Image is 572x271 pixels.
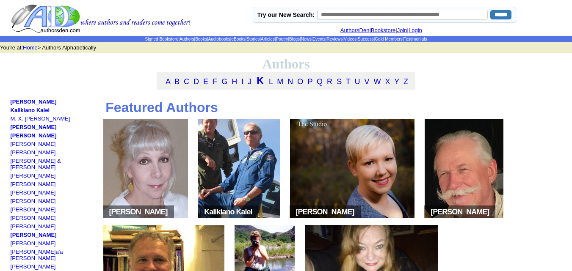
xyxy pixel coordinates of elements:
[11,132,57,139] a: [PERSON_NAME]
[289,37,300,41] a: Blogs
[246,37,260,41] a: Stories
[11,223,56,230] a: [PERSON_NAME]
[11,221,13,223] img: shim.gif
[276,37,288,41] a: Poetry
[11,149,56,156] a: [PERSON_NAME]
[11,105,13,107] img: shim.gif
[374,77,381,86] a: W
[11,122,13,124] img: shim.gif
[257,11,315,18] label: Try our New Search:
[11,240,56,246] a: [PERSON_NAME]
[292,210,296,214] img: space
[252,210,256,214] img: space
[11,179,13,181] img: shim.gif
[11,141,56,147] a: [PERSON_NAME]
[195,37,207,41] a: Books
[11,204,13,206] img: shim.gif
[354,210,359,214] img: space
[422,214,506,221] a: space[PERSON_NAME]space
[394,77,399,86] a: Y
[269,77,273,86] a: L
[11,249,63,261] a: [PERSON_NAME]a'a [PERSON_NAME]
[340,27,428,33] font: | | |
[11,187,13,189] img: shim.gif
[11,99,57,105] a: [PERSON_NAME]
[261,37,275,41] a: Articles
[11,115,70,122] a: M. X. [PERSON_NAME]
[409,27,422,33] a: Login
[11,181,56,187] a: [PERSON_NAME]
[11,263,56,270] a: [PERSON_NAME]
[198,205,258,218] span: Kalikiano Kalei
[105,210,109,214] img: space
[11,172,56,179] a: [PERSON_NAME]
[195,214,282,221] a: spaceKalikiano Kaleispace
[232,77,237,86] a: H
[403,77,408,86] a: Z
[312,37,326,41] a: Events
[248,77,251,86] a: J
[145,37,178,41] a: Signed Bookstore
[11,113,13,115] img: shim.gif
[11,139,13,141] img: shim.gif
[340,27,370,33] a: AuthorsDen
[213,77,217,86] a: F
[301,37,312,41] a: News
[11,198,56,204] a: [PERSON_NAME]
[105,100,218,115] b: Featured Authors
[11,238,13,240] img: shim.gif
[11,230,13,232] img: shim.gif
[327,77,332,86] a: R
[317,77,323,86] a: Q
[11,196,13,198] img: shim.gif
[337,77,342,86] a: S
[193,77,199,86] a: D
[241,77,243,86] a: I
[11,189,56,196] a: [PERSON_NAME]
[145,37,427,41] span: | | | | | | | | | | | | | | |
[221,77,227,86] a: G
[290,205,361,218] span: [PERSON_NAME]
[11,147,13,149] img: shim.gif
[287,77,293,86] a: N
[174,77,180,86] a: B
[208,37,230,41] a: Audiobooks
[11,261,13,263] img: shim.gif
[168,210,172,214] img: space
[231,37,245,41] a: eBooks
[426,210,431,214] img: space
[326,37,343,41] a: Reviews
[11,170,13,172] img: shim.gif
[489,210,493,214] img: space
[180,37,194,41] a: Authors
[358,37,374,41] a: Success
[355,77,360,86] a: U
[11,232,57,238] a: [PERSON_NAME]
[11,206,56,213] a: [PERSON_NAME]
[11,158,61,170] a: [PERSON_NAME] & [PERSON_NAME]
[397,27,407,33] a: Join
[166,77,170,86] a: A
[11,107,50,113] a: Kalikiano Kalei
[307,77,312,86] a: P
[365,77,370,86] a: V
[287,214,418,221] a: space[PERSON_NAME]space
[424,205,495,218] span: [PERSON_NAME]
[297,77,303,86] a: O
[11,4,191,33] img: logo.gif
[11,246,13,249] img: shim.gif
[100,214,191,221] a: space[PERSON_NAME]space
[385,77,390,86] a: X
[23,44,38,51] a: Home
[277,77,283,86] a: M
[344,37,356,41] a: Videos
[11,130,13,132] img: shim.gif
[375,37,403,41] a: Gold Members
[11,156,13,158] img: shim.gif
[371,27,396,33] a: Bookstore
[11,124,57,130] a: [PERSON_NAME]
[184,77,189,86] a: C
[262,56,309,71] font: Authors
[103,205,174,218] span: [PERSON_NAME]
[11,213,13,215] img: shim.gif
